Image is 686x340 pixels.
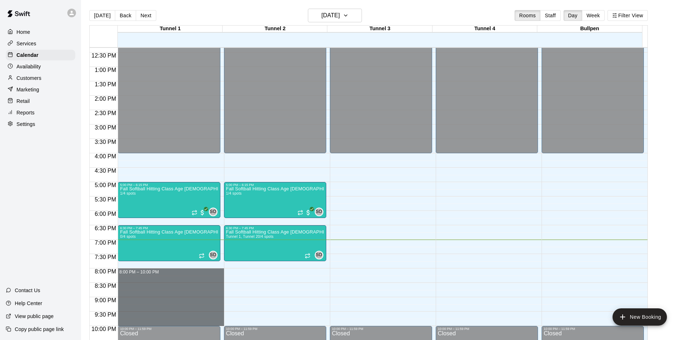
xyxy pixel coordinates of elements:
[93,96,118,102] span: 2:00 PM
[6,96,75,106] a: Retail
[15,287,40,294] p: Contact Us
[93,182,118,188] span: 5:00 PM
[315,208,323,216] div: Shaun ODea
[17,28,30,36] p: Home
[607,10,648,21] button: Filter View
[224,182,326,218] div: 5:00 PM – 6:15 PM: Fall Softball Hitting Class Age 8-12 (Session 1)
[308,9,362,22] button: [DATE]
[564,10,582,21] button: Day
[438,327,536,331] div: 10:00 PM – 11:59 PM
[119,269,158,275] span: 8:00 PM – 10:00 PM
[93,254,118,260] span: 7:30 PM
[93,268,118,275] span: 8:00 PM
[93,110,118,116] span: 2:30 PM
[226,191,242,195] span: 1/4 spots filled
[226,235,258,239] span: Tunnel 1, Tunnel 2
[432,26,537,32] div: Tunnel 4
[332,327,430,331] div: 10:00 PM – 11:59 PM
[93,153,118,159] span: 4:00 PM
[223,26,327,32] div: Tunnel 2
[318,208,323,216] span: Shaun ODea
[17,121,35,128] p: Settings
[90,326,118,332] span: 10:00 PM
[93,81,118,87] span: 1:30 PM
[17,74,41,82] p: Customers
[226,183,324,187] div: 5:00 PM – 6:15 PM
[6,50,75,60] a: Calendar
[93,67,118,73] span: 1:00 PM
[15,300,42,307] p: Help Center
[90,53,118,59] span: 12:30 PM
[6,73,75,83] a: Customers
[6,84,75,95] a: Marketing
[93,124,118,131] span: 3:00 PM
[17,98,30,105] p: Retail
[305,253,310,259] span: Recurring event
[224,225,326,261] div: 6:30 PM – 7:45 PM: Fall Softball Hitting Class Age 8-12 (Session 2)
[6,27,75,37] a: Home
[17,51,39,59] p: Calendar
[515,10,541,21] button: Rooms
[226,226,324,230] div: 6:30 PM – 7:45 PM
[315,251,323,259] div: Shaun ODea
[93,196,118,203] span: 5:30 PM
[93,225,118,231] span: 6:30 PM
[6,107,75,118] a: Reports
[93,312,118,318] span: 9:30 PM
[297,210,303,216] span: Recurring event
[258,235,274,239] span: 0/4 spots filled
[226,327,324,331] div: 10:00 PM – 11:59 PM
[322,10,340,21] h6: [DATE]
[93,211,118,217] span: 6:00 PM
[6,61,75,72] a: Availability
[6,38,75,49] a: Services
[582,10,605,21] button: Week
[93,240,118,246] span: 7:00 PM
[89,10,115,21] button: [DATE]
[316,251,322,259] span: SO
[118,26,223,32] div: Tunnel 1
[93,139,118,145] span: 3:30 PM
[136,10,156,21] button: Next
[540,10,561,21] button: Staff
[6,119,75,130] a: Settings
[17,109,35,116] p: Reports
[17,86,39,93] p: Marketing
[93,297,118,303] span: 9:00 PM
[17,40,36,47] p: Services
[305,209,312,216] span: All customers have paid
[15,326,64,333] p: Copy public page link
[316,208,322,216] span: SO
[93,168,118,174] span: 4:30 PM
[93,283,118,289] span: 8:30 PM
[327,26,432,32] div: Tunnel 3
[15,313,54,320] p: View public page
[115,10,136,21] button: Back
[17,63,41,70] p: Availability
[537,26,642,32] div: Bullpen
[544,327,642,331] div: 10:00 PM – 11:59 PM
[318,251,323,259] span: Shaun ODea
[613,308,667,326] button: add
